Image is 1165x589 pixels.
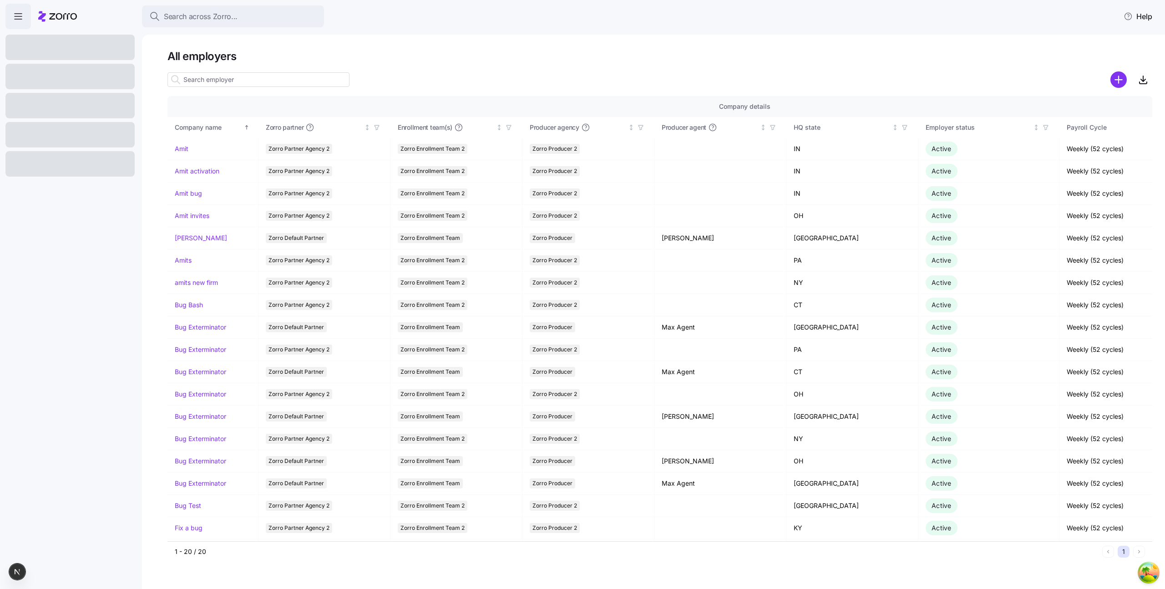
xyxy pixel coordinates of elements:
div: Employer status [926,122,1031,132]
span: Zorro Enrollment Team [400,456,460,466]
td: [PERSON_NAME] [654,406,786,428]
th: Zorro partnerNot sorted [258,117,390,138]
span: Active [932,435,952,442]
th: HQ stateNot sorted [786,117,918,138]
span: Active [932,524,952,532]
a: Bug Test [175,501,201,510]
span: Active [932,323,952,331]
th: Employer statusNot sorted [918,117,1059,138]
span: Active [932,390,952,398]
a: Bug Exterminator [175,367,226,376]
span: Active [932,412,952,420]
span: Zorro Producer 2 [532,166,577,176]
span: Zorro Enrollment Team 2 [400,389,465,399]
span: Zorro Enrollment Team 2 [400,434,465,444]
span: Zorro Default Partner [268,411,324,421]
span: Zorro Producer 2 [532,255,577,265]
span: Help [1124,11,1152,22]
span: Zorro Producer [532,367,572,377]
td: CT [786,539,918,562]
a: Amit activation [175,167,219,176]
span: Zorro Enrollment Team [400,367,460,377]
a: Bug Exterminator [175,457,226,466]
span: Zorro Producer 2 [532,188,577,198]
span: Zorro Producer [532,411,572,421]
div: Sorted ascending [243,124,250,131]
span: Zorro Enrollment Team [400,233,460,243]
span: Active [932,145,952,152]
span: Zorro Producer 2 [532,501,577,511]
span: Zorro Default Partner [268,478,324,488]
span: Search across Zorro... [164,11,238,22]
span: Zorro Default Partner [268,456,324,466]
div: Not sorted [496,124,502,131]
span: Zorro Producer 2 [532,300,577,310]
span: Enrollment team(s) [398,123,452,132]
div: HQ state [794,122,890,132]
a: Amit invites [175,211,209,220]
span: Zorro Default Partner [268,322,324,332]
h1: All employers [167,49,1152,63]
span: Zorro Partner Agency 2 [268,188,329,198]
a: Bug Bash [175,300,203,310]
span: Zorro Producer 2 [532,434,577,444]
span: Zorro Producer [532,456,572,466]
span: Zorro Partner Agency 2 [268,300,329,310]
span: Zorro Partner Agency 2 [268,501,329,511]
a: Bug Exterminator [175,345,226,354]
span: Zorro Enrollment Team 2 [400,345,465,355]
span: Active [932,301,952,309]
span: Active [932,368,952,376]
td: Harta [PERSON_NAME] [654,539,786,562]
span: Zorro Enrollment Team [400,322,460,332]
button: Previous page [1102,546,1114,558]
td: [PERSON_NAME] [654,227,786,249]
span: Zorro Enrollment Team 2 [400,144,465,154]
td: NY [786,428,918,450]
a: Bug Exterminator [175,479,226,488]
div: Payroll Cycle [1067,122,1163,132]
input: Search employer [167,72,349,87]
span: Zorro Producer 2 [532,211,577,221]
span: Zorro Partner Agency 2 [268,255,329,265]
td: OH [786,450,918,472]
div: 1 - 20 / 20 [175,547,1099,556]
span: Zorro Partner Agency 2 [268,523,329,533]
a: Bug Exterminator [175,323,226,332]
th: Producer agencyNot sorted [522,117,654,138]
a: Amit [175,144,188,153]
div: Not sorted [364,124,370,131]
button: Next page [1133,546,1145,558]
a: amits new firm [175,278,218,287]
th: Company nameSorted ascending [167,117,258,138]
span: Zorro Enrollment Team 2 [400,501,465,511]
div: Not sorted [628,124,634,131]
span: Zorro Partner Agency 2 [268,166,329,176]
svg: add icon [1110,71,1127,88]
button: Help [1116,7,1160,25]
td: CT [786,361,918,383]
span: Zorro Producer 2 [532,345,577,355]
span: Zorro Producer 2 [532,523,577,533]
span: Zorro Partner Agency 2 [268,345,329,355]
a: Amits [175,256,192,265]
span: Zorro Partner Agency 2 [268,434,329,444]
a: Bug Exterminator [175,434,226,443]
div: Not sorted [1033,124,1039,131]
span: Zorro Enrollment Team 2 [400,523,465,533]
span: Zorro Enrollment Team 2 [400,188,465,198]
td: IN [786,160,918,183]
span: Zorro Producer [532,233,572,243]
span: Zorro Default Partner [268,367,324,377]
span: Zorro Producer [532,478,572,488]
td: Max Agent [654,472,786,495]
span: Zorro Producer 2 [532,389,577,399]
td: IN [786,138,918,160]
td: [GEOGRAPHIC_DATA] [786,472,918,495]
span: Active [932,256,952,264]
th: Producer agentNot sorted [654,117,786,138]
td: [GEOGRAPHIC_DATA] [786,316,918,339]
a: Bug Exterminator [175,390,226,399]
th: Enrollment team(s)Not sorted [390,117,522,138]
span: Zorro Enrollment Team 2 [400,300,465,310]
